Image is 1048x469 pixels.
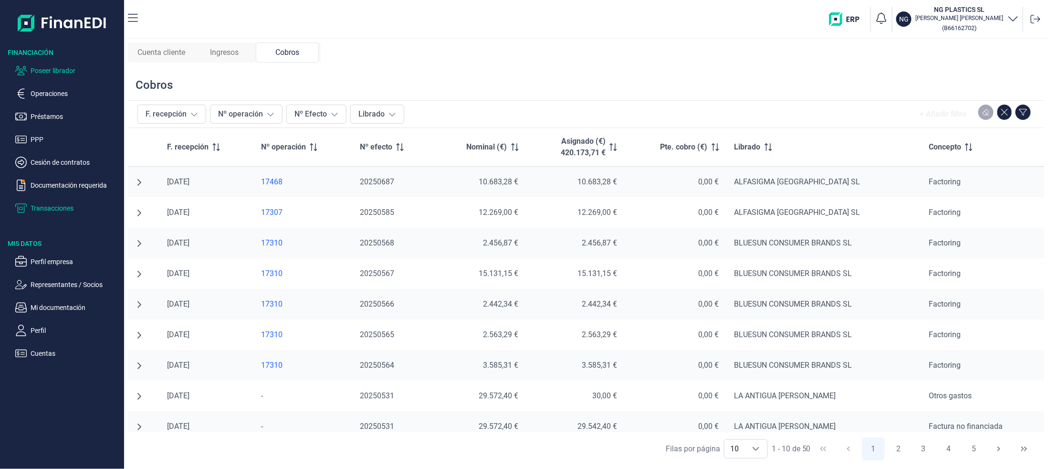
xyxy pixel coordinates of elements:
div: [DATE] [167,208,246,217]
span: Factoring [929,299,961,309]
div: 30,00 € [534,391,618,401]
button: Poseer librador [15,65,120,76]
span: Factoring [929,361,961,370]
p: Asignado (€) [561,136,606,147]
button: undefined null [136,331,143,339]
p: Transacciones [31,203,120,214]
span: Pte. cobro (€) [660,141,708,153]
button: Page 1 [862,437,885,460]
button: PPP [15,134,120,145]
button: Page 4 [937,437,960,460]
span: 10 [724,440,744,458]
button: Last Page [1013,437,1036,460]
p: Representantes / Socios [31,279,120,290]
span: Factoring [929,330,961,339]
span: Ingresos [210,47,239,58]
span: Cuenta cliente [137,47,185,58]
div: 0,00 € [632,208,719,217]
button: Representantes / Socios [15,279,120,290]
p: NG [899,14,909,24]
div: 12.269,00 € [534,208,618,217]
div: 0,00 € [632,299,719,309]
span: Factoring [929,177,961,186]
button: Librado [350,105,404,124]
div: 17468 [261,177,345,187]
span: 1 - 10 de 50 [772,445,811,453]
div: [DATE] [167,361,246,370]
div: 0,00 € [632,330,719,340]
div: [DATE] [167,330,246,340]
button: Page 2 [887,437,910,460]
a: 17310 [261,238,345,248]
span: 20250531 [360,422,394,431]
button: undefined null [136,270,143,278]
div: BLUESUN CONSUMER BRANDS SL [734,299,914,309]
div: 3.585,31 € [441,361,518,370]
button: Next Page [987,437,1010,460]
button: Page 3 [912,437,935,460]
div: ALFASIGMA [GEOGRAPHIC_DATA] SL [734,177,914,187]
a: 17310 [261,361,345,370]
button: Transacciones [15,203,120,214]
div: Cobros [256,43,319,63]
div: BLUESUN CONSUMER BRANDS SL [734,269,914,278]
div: 12.269,00 € [441,208,518,217]
span: 20250585 [360,208,394,217]
button: Nº operación [210,105,283,124]
button: Cuentas [15,348,120,359]
div: 29.572,40 € [441,391,518,401]
div: 0,00 € [632,391,719,401]
button: F. recepción [137,105,206,124]
span: 20250565 [360,330,394,339]
div: Cobros [136,77,173,93]
a: 17310 [261,299,345,309]
p: 420.173,71 € [561,147,606,159]
div: - [261,391,345,401]
button: undefined null [136,301,143,309]
button: Previous Page [837,437,860,460]
div: [DATE] [167,422,246,431]
span: 20250568 [360,238,394,247]
div: ALFASIGMA [GEOGRAPHIC_DATA] SL [734,208,914,217]
div: BLUESUN CONSUMER BRANDS SL [734,238,914,248]
a: 17310 [261,269,345,278]
p: Perfil [31,325,120,336]
button: First Page [812,437,835,460]
div: Choose [744,440,767,458]
div: 15.131,15 € [441,269,518,278]
div: Cuenta cliente [130,43,193,63]
span: F. recepción [167,141,209,153]
div: [DATE] [167,269,246,278]
div: Ingresos [193,43,256,63]
div: BLUESUN CONSUMER BRANDS SL [734,330,914,340]
button: Documentación requerida [15,180,120,191]
div: 17307 [261,208,345,217]
div: 10.683,28 € [534,177,618,187]
span: Nominal (€) [467,141,507,153]
div: 0,00 € [632,238,719,248]
p: Cuentas [31,348,120,359]
span: Nº efecto [360,141,392,153]
p: Operaciones [31,88,120,99]
span: Otros gastos [929,391,972,400]
div: BLUESUN CONSUMER BRANDS SL [734,361,914,370]
h3: NG PLASTICS SL [915,5,1004,14]
button: Nº Efecto [286,105,346,124]
span: Librado [734,141,761,153]
p: Poseer librador [31,65,120,76]
button: Mi documentación [15,302,120,313]
button: undefined null [136,179,143,186]
div: [DATE] [167,177,246,187]
span: Factoring [929,269,961,278]
p: Mi documentación [31,302,120,313]
div: 0,00 € [632,361,719,370]
div: 15.131,15 € [534,269,618,278]
div: 0,00 € [632,177,719,187]
div: [DATE] [167,299,246,309]
span: 20250531 [360,391,394,400]
div: [DATE] [167,238,246,248]
p: Cesión de contratos [31,157,120,168]
div: 2.456,87 € [534,238,618,248]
